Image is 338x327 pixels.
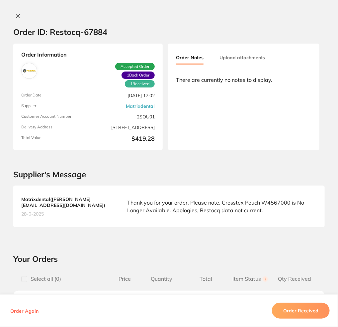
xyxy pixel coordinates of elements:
[184,276,228,282] span: Total
[176,77,311,83] div: There are currently no notes to display.
[21,114,85,119] span: Customer Account Number
[21,211,114,217] span: 28-0-2025
[272,303,330,319] button: Order Received
[91,114,155,119] span: 2SOU01
[115,63,155,70] span: Accepted Order
[91,135,155,142] b: $419.28
[228,276,273,282] span: Item Status
[21,93,85,98] span: Order Date
[139,276,184,282] span: Quantity
[23,65,36,77] img: Matrixdental
[21,196,114,208] b: Matrixdental ( [PERSON_NAME][EMAIL_ADDRESS][DOMAIN_NAME] )
[13,27,107,37] h2: Order ID: Restocq- 67884
[13,170,325,179] h2: Supplier’s Message
[21,52,155,58] strong: Order Information
[176,52,204,65] button: Order Notes
[125,80,155,87] span: Received
[91,125,155,130] span: [STREET_ADDRESS]
[126,103,155,109] a: Matrixdental
[21,103,85,109] span: Supplier
[21,125,85,130] span: Delivery Address
[127,199,317,214] p: Thank you for your order. Please note, Crosstex Pouch W4567000 is No Longer Available. Apologies,...
[219,52,265,64] button: Upload attachments
[91,93,155,98] span: [DATE] 17:02
[273,276,317,282] span: Qty Received
[13,254,325,264] h2: Your Orders
[122,72,155,79] span: Back orders
[27,276,61,282] span: Select all ( 0 )
[21,135,85,142] span: Total Value
[110,276,139,282] span: Price
[8,308,41,314] button: Order Again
